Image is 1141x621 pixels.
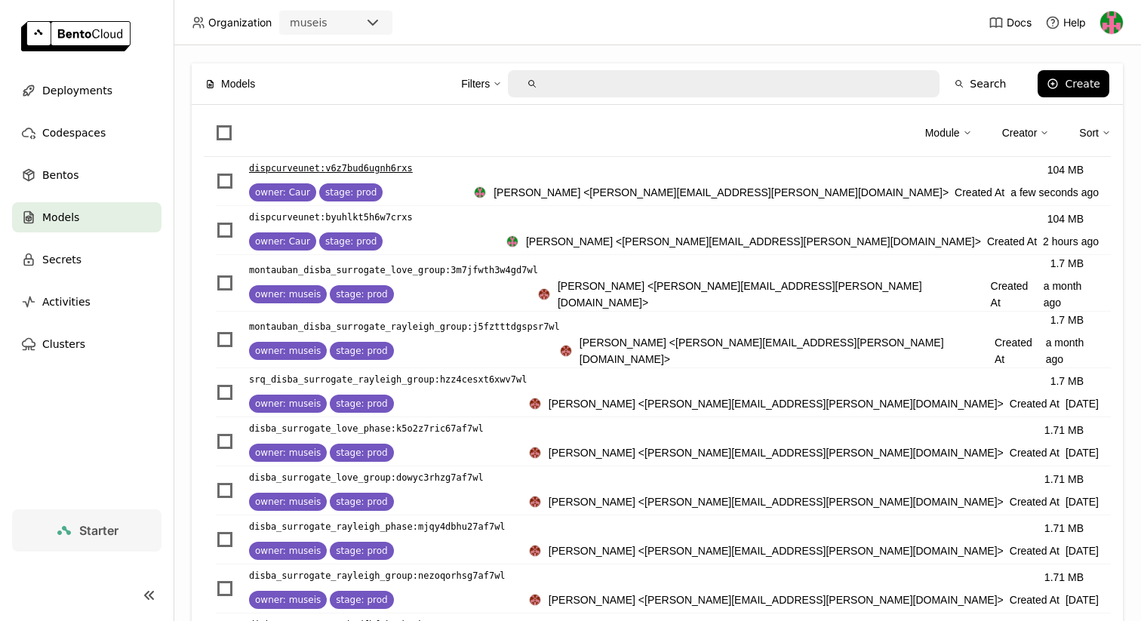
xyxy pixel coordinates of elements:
[221,75,255,92] span: Models
[42,293,91,311] span: Activities
[1044,520,1084,536] div: 1.71 MB
[1010,184,1099,201] span: a few seconds ago
[329,16,331,31] input: Selected museis.
[1007,16,1032,29] span: Docs
[925,117,972,149] div: Module
[255,447,321,459] span: owner: museis
[529,592,1099,608] div: Created At
[325,186,377,198] span: stage: prod
[42,81,112,100] span: Deployments
[1066,592,1099,608] span: [DATE]
[208,16,272,29] span: Organization
[530,496,540,507] img: Stephen Mosher
[204,157,1111,206] li: List item
[249,319,560,334] a: montauban_disba_surrogate_rayleigh_group:j5fztttdgspsr7wl
[12,329,161,359] a: Clusters
[42,251,81,269] span: Secrets
[1050,255,1084,272] div: 1.7 MB
[580,334,989,367] span: [PERSON_NAME] <[PERSON_NAME][EMAIL_ADDRESS][PERSON_NAME][DOMAIN_NAME]>
[1047,161,1084,178] div: 104 MB
[249,161,474,176] a: dispcurveunet:v6z7bud6ugnh6rxs
[12,160,161,190] a: Bentos
[204,255,1111,312] li: List item
[255,398,321,410] span: owner: museis
[249,210,506,225] a: dispcurveunet:byuhlkt5h6w7crxs
[12,202,161,232] a: Models
[1066,493,1099,510] span: [DATE]
[255,186,310,198] span: owner: Caur
[204,312,1111,368] li: List item
[249,372,529,387] a: srq_disba_surrogate_rayleigh_group:hzz4cesxt6xwv7wl
[1046,334,1099,367] span: a month ago
[336,545,387,557] span: stage: prod
[558,278,985,311] span: [PERSON_NAME] <[PERSON_NAME][EMAIL_ADDRESS][PERSON_NAME][DOMAIN_NAME]>
[204,564,1111,613] li: List item
[249,470,484,485] p: disba_surrogate_love_group : dowyc3rhzg7af7wl
[249,372,527,387] p: srq_disba_surrogate_rayleigh_group : hzz4cesxt6xwv7wl
[255,594,321,606] span: owner: museis
[42,208,79,226] span: Models
[989,15,1032,30] a: Docs
[204,515,1111,564] li: List item
[79,523,118,538] span: Starter
[249,263,538,278] p: montauban_disba_surrogate_love_group : 3m7jfwth3w4gd7wl
[249,470,529,485] a: disba_surrogate_love_group:dowyc3rhzg7af7wl
[249,210,413,225] p: dispcurveunet : byuhlkt5h6w7crxs
[538,278,1099,311] div: Created At
[1002,117,1050,149] div: Creator
[42,166,78,184] span: Bentos
[255,288,321,300] span: owner: museis
[12,509,161,552] a: Starter
[255,496,321,508] span: owner: museis
[475,187,485,198] img: Noah Munro-Kagan
[204,417,1111,466] div: List item
[1066,395,1099,412] span: [DATE]
[336,594,387,606] span: stage: prod
[925,125,960,141] div: Module
[249,568,506,583] p: disba_surrogate_rayleigh_group : nezoqorhsg7af7wl
[506,233,1099,250] div: Created At
[1100,11,1123,34] img: Noah Munro-Kagan
[946,70,1015,97] button: Search
[1063,16,1086,29] span: Help
[1044,471,1084,487] div: 1.71 MB
[549,395,1004,412] span: [PERSON_NAME] <[PERSON_NAME][EMAIL_ADDRESS][PERSON_NAME][DOMAIN_NAME]>
[549,543,1004,559] span: [PERSON_NAME] <[PERSON_NAME][EMAIL_ADDRESS][PERSON_NAME][DOMAIN_NAME]>
[204,466,1111,515] li: List item
[249,421,484,436] p: disba_surrogate_love_phase : k5o2z7ric67af7wl
[549,493,1004,510] span: [PERSON_NAME] <[PERSON_NAME][EMAIL_ADDRESS][PERSON_NAME][DOMAIN_NAME]>
[560,334,1099,367] div: Created At
[249,421,529,436] a: disba_surrogate_love_phase:k5o2z7ric67af7wl
[12,118,161,148] a: Codespaces
[255,345,321,357] span: owner: museis
[1002,125,1038,141] div: Creator
[336,447,387,459] span: stage: prod
[204,206,1111,255] li: List item
[1050,312,1084,328] div: 1.7 MB
[1079,117,1111,149] div: Sort
[42,335,85,353] span: Clusters
[529,543,1099,559] div: Created At
[1065,78,1100,90] div: Create
[1043,233,1099,250] span: 2 hours ago
[42,124,106,142] span: Codespaces
[1044,422,1084,438] div: 1.71 MB
[336,288,387,300] span: stage: prod
[249,568,529,583] a: disba_surrogate_rayleigh_group:nezoqorhsg7af7wl
[204,368,1111,417] li: List item
[474,184,1099,201] div: Created At
[255,545,321,557] span: owner: museis
[249,519,529,534] a: disba_surrogate_rayleigh_phase:mjqy4dbhu27af7wl
[529,493,1099,510] div: Created At
[12,287,161,317] a: Activities
[530,398,540,409] img: Stephen Mosher
[529,395,1099,412] div: Created At
[1047,211,1084,227] div: 104 MB
[526,233,981,250] span: [PERSON_NAME] <[PERSON_NAME][EMAIL_ADDRESS][PERSON_NAME][DOMAIN_NAME]>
